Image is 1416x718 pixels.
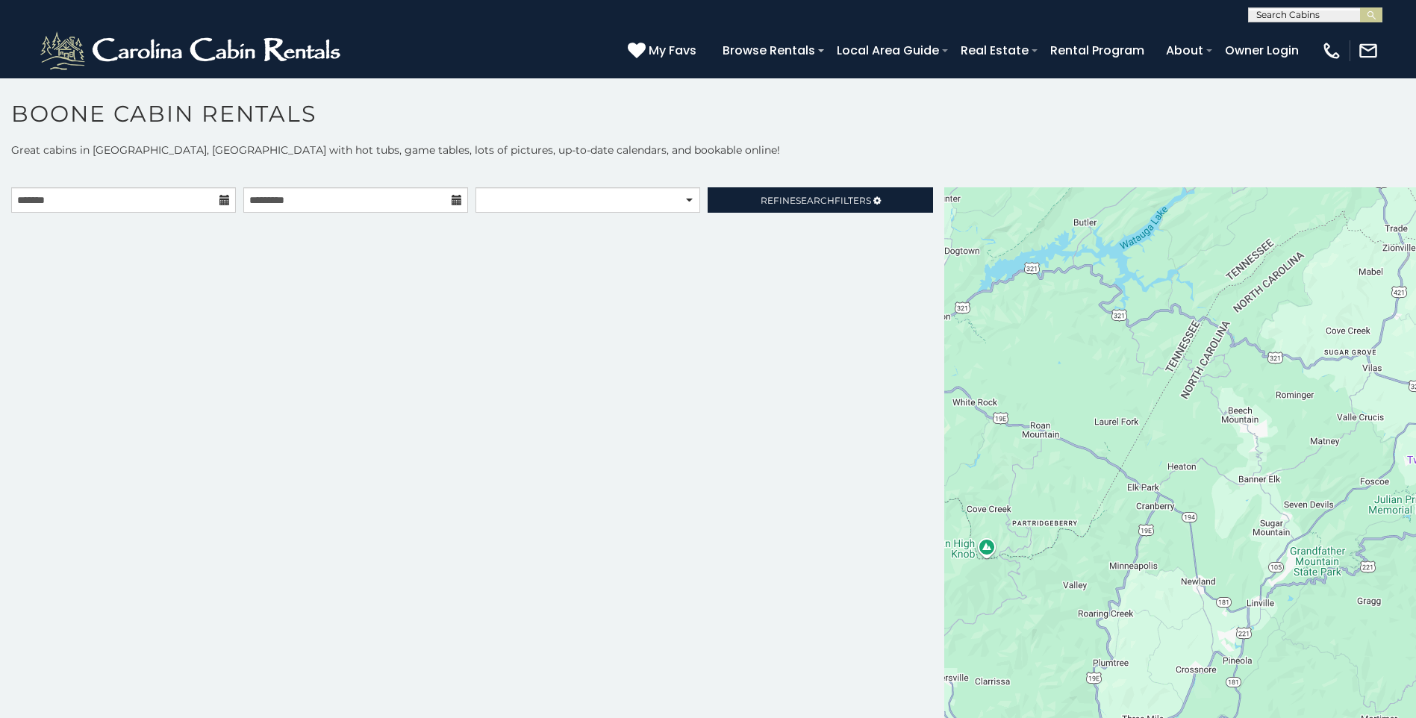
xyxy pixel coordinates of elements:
[796,195,835,206] span: Search
[1358,40,1379,61] img: mail-regular-white.png
[1043,37,1152,63] a: Rental Program
[1321,40,1342,61] img: phone-regular-white.png
[37,28,347,73] img: White-1-2.png
[649,41,696,60] span: My Favs
[628,41,700,60] a: My Favs
[1158,37,1211,63] a: About
[953,37,1036,63] a: Real Estate
[708,187,932,213] a: RefineSearchFilters
[1217,37,1306,63] a: Owner Login
[715,37,823,63] a: Browse Rentals
[829,37,946,63] a: Local Area Guide
[761,195,871,206] span: Refine Filters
